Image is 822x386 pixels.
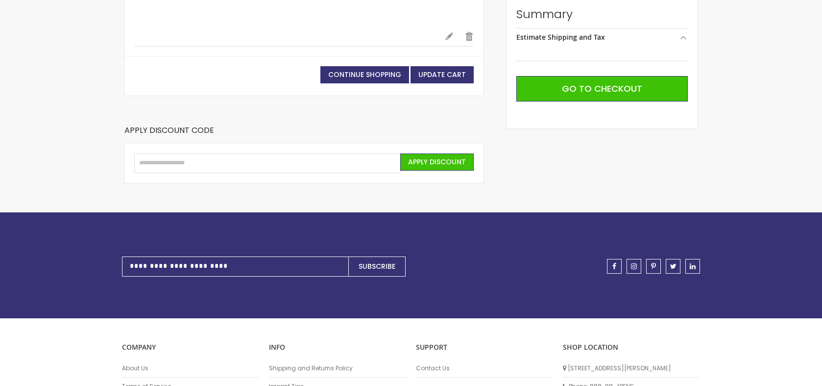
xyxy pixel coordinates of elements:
a: Shipping and Returns Policy [269,364,406,372]
a: About Us [122,364,259,372]
strong: Estimate Shipping and Tax [516,32,605,42]
span: Update Cart [418,70,466,79]
span: Apply Discount [408,157,466,167]
p: SHOP LOCATION [563,343,700,352]
p: INFO [269,343,406,352]
span: Continue Shopping [328,70,401,79]
a: twitter [666,259,680,274]
a: Contact Us [416,364,553,372]
strong: Summary [516,6,688,22]
a: instagram [627,259,641,274]
iframe: Google Customer Reviews [741,360,822,386]
button: Update Cart [411,66,474,83]
a: Continue Shopping [320,66,409,83]
span: Go to Checkout [562,82,642,95]
span: Subscribe [359,261,395,271]
span: instagram [631,263,637,270]
a: facebook [607,259,622,274]
li: [STREET_ADDRESS][PERSON_NAME] [563,360,700,378]
a: pinterest [646,259,661,274]
button: Go to Checkout [516,76,688,102]
button: Subscribe [348,257,406,277]
p: COMPANY [122,343,259,352]
p: Support [416,343,553,352]
span: pinterest [651,263,656,270]
strong: Apply Discount Code [124,125,214,143]
a: linkedin [685,259,700,274]
span: facebook [612,263,616,270]
span: twitter [670,263,677,270]
span: linkedin [690,263,696,270]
